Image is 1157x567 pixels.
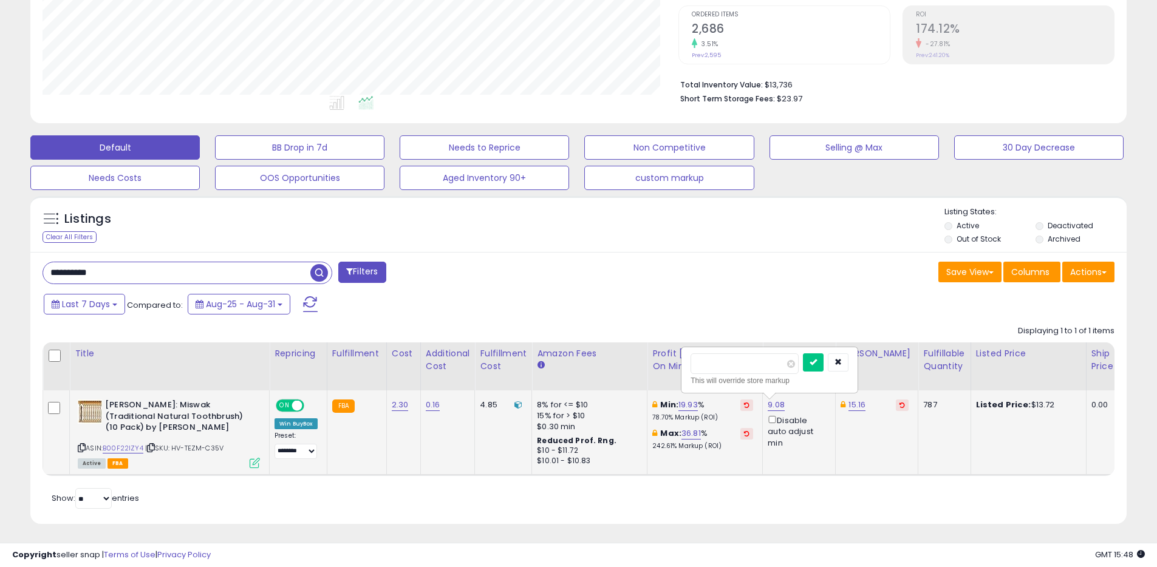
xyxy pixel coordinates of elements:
[680,93,775,104] b: Short Term Storage Fees:
[678,399,698,411] a: 19.93
[1018,325,1114,337] div: Displaying 1 to 1 of 1 items
[537,360,544,371] small: Amazon Fees.
[777,93,802,104] span: $23.97
[584,166,754,190] button: custom markup
[692,12,890,18] span: Ordered Items
[275,418,318,429] div: Win BuyBox
[104,549,155,560] a: Terms of Use
[916,12,1114,18] span: ROI
[392,399,409,411] a: 2.30
[976,399,1031,410] b: Listed Price:
[770,135,939,160] button: Selling @ Max
[537,446,638,456] div: $10 - $11.72
[848,399,865,411] a: 15.16
[1048,220,1093,231] label: Deactivated
[1003,262,1060,282] button: Columns
[680,80,763,90] b: Total Inventory Value:
[916,22,1114,38] h2: 174.12%
[1048,234,1080,244] label: Archived
[957,220,979,231] label: Active
[12,549,211,561] div: seller snap | |
[206,298,275,310] span: Aug-25 - Aug-31
[480,347,527,373] div: Fulfillment Cost
[923,399,961,410] div: 787
[1095,549,1145,560] span: 2025-09-8 15:48 GMT
[584,135,754,160] button: Non Competitive
[681,427,701,440] a: 36.81
[52,492,139,504] span: Show: entries
[660,427,681,439] b: Max:
[338,262,386,283] button: Filters
[30,135,200,160] button: Default
[43,231,97,243] div: Clear All Filters
[954,135,1124,160] button: 30 Day Decrease
[64,211,111,228] h5: Listings
[692,52,721,59] small: Prev: 2,595
[275,432,318,459] div: Preset:
[957,234,1001,244] label: Out of Stock
[78,399,102,424] img: 51kwFceuzvL._SL40_.jpg
[923,347,965,373] div: Fulfillable Quantity
[652,413,753,422] p: 78.70% Markup (ROI)
[127,299,183,311] span: Compared to:
[108,458,128,469] span: FBA
[426,399,440,411] a: 0.16
[768,399,785,411] a: 9.08
[426,347,470,373] div: Additional Cost
[976,347,1081,360] div: Listed Price
[78,458,106,469] span: All listings currently available for purchase on Amazon
[215,166,384,190] button: OOS Opportunities
[105,399,253,436] b: [PERSON_NAME]: Miswak (Traditional Natural Toothbrush) (10 Pack) by [PERSON_NAME]
[332,399,355,413] small: FBA
[75,347,264,360] div: Title
[537,456,638,466] div: $10.01 - $10.83
[691,375,848,387] div: This will override store markup
[78,399,260,467] div: ASIN:
[647,342,763,390] th: The percentage added to the cost of goods (COGS) that forms the calculator for Min & Max prices.
[841,347,913,360] div: [PERSON_NAME]
[1011,266,1049,278] span: Columns
[157,549,211,560] a: Privacy Policy
[652,428,753,450] div: %
[537,399,638,410] div: 8% for <= $10
[537,410,638,421] div: 15% for > $10
[62,298,110,310] span: Last 7 Days
[30,166,200,190] button: Needs Costs
[103,443,143,453] a: B00F22IZY4
[1062,262,1114,282] button: Actions
[768,413,826,449] div: Disable auto adjust min
[145,443,224,453] span: | SKU: HV-TEZM-C35V
[944,206,1127,218] p: Listing States:
[400,166,569,190] button: Aged Inventory 90+
[537,421,638,432] div: $0.30 min
[652,399,753,422] div: %
[680,76,1105,91] li: $13,736
[652,442,753,450] p: 242.61% Markup (ROI)
[332,347,381,360] div: Fulfillment
[215,135,384,160] button: BB Drop in 7d
[1091,347,1116,373] div: Ship Price
[938,262,1002,282] button: Save View
[916,52,949,59] small: Prev: 241.20%
[1091,399,1111,410] div: 0.00
[44,294,125,314] button: Last 7 Days
[976,399,1077,410] div: $13.72
[277,401,292,411] span: ON
[537,435,616,446] b: Reduced Prof. Rng.
[12,549,56,560] strong: Copyright
[660,399,678,410] b: Min:
[652,347,757,373] div: Profit [PERSON_NAME] on Min/Max
[921,39,951,49] small: -27.81%
[188,294,290,314] button: Aug-25 - Aug-31
[537,347,642,360] div: Amazon Fees
[392,347,415,360] div: Cost
[692,22,890,38] h2: 2,686
[697,39,718,49] small: 3.51%
[400,135,569,160] button: Needs to Reprice
[275,347,322,360] div: Repricing
[302,401,322,411] span: OFF
[480,399,522,410] div: 4.85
